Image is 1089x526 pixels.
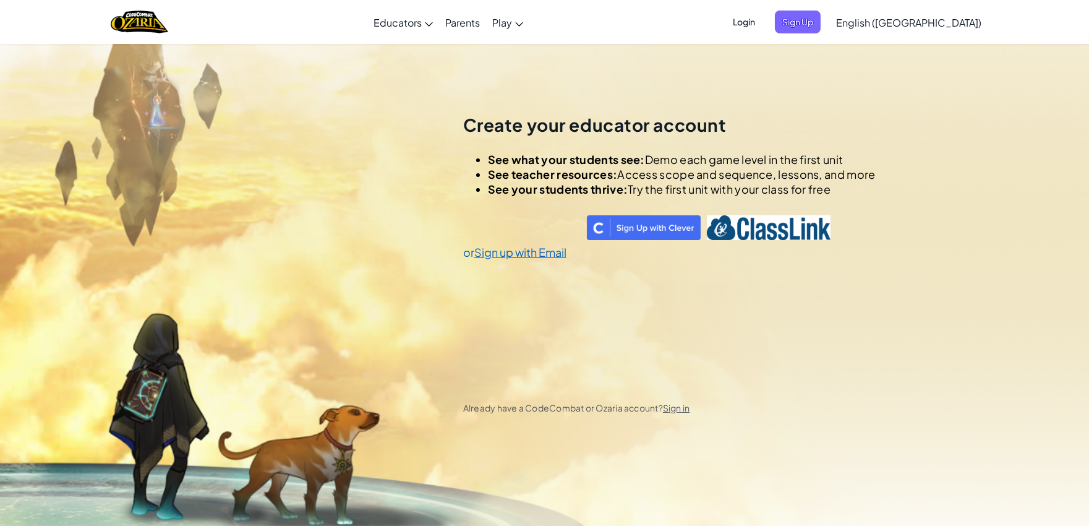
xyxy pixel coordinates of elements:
[367,6,439,39] a: Educators
[488,167,618,181] span: See teacher resources:
[463,113,876,137] h2: Create your educator account
[725,11,762,33] button: Login
[488,152,645,166] span: See what your students see:
[492,16,512,29] span: Play
[836,16,981,29] span: English ([GEOGRAPHIC_DATA])
[439,6,486,39] a: Parents
[707,215,831,240] img: classlink-logo-text.png
[457,214,587,241] iframe: Botón de Acceder con Google
[488,182,628,196] span: See your students thrive:
[463,402,690,413] span: Already have a CodeCombat or Ozaria account?
[775,11,821,33] button: Sign Up
[587,215,701,240] img: clever_sso_button@2x.png
[663,402,690,413] a: Sign in
[463,245,474,259] span: or
[486,6,529,39] a: Play
[111,9,168,35] a: Ozaria by CodeCombat logo
[474,245,566,259] a: Sign up with Email
[617,167,875,181] span: Access scope and sequence, lessons, and more
[628,182,831,196] span: Try the first unit with your class for free
[645,152,843,166] span: Demo each game level in the first unit
[374,16,422,29] span: Educators
[830,6,988,39] a: English ([GEOGRAPHIC_DATA])
[111,9,168,35] img: Home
